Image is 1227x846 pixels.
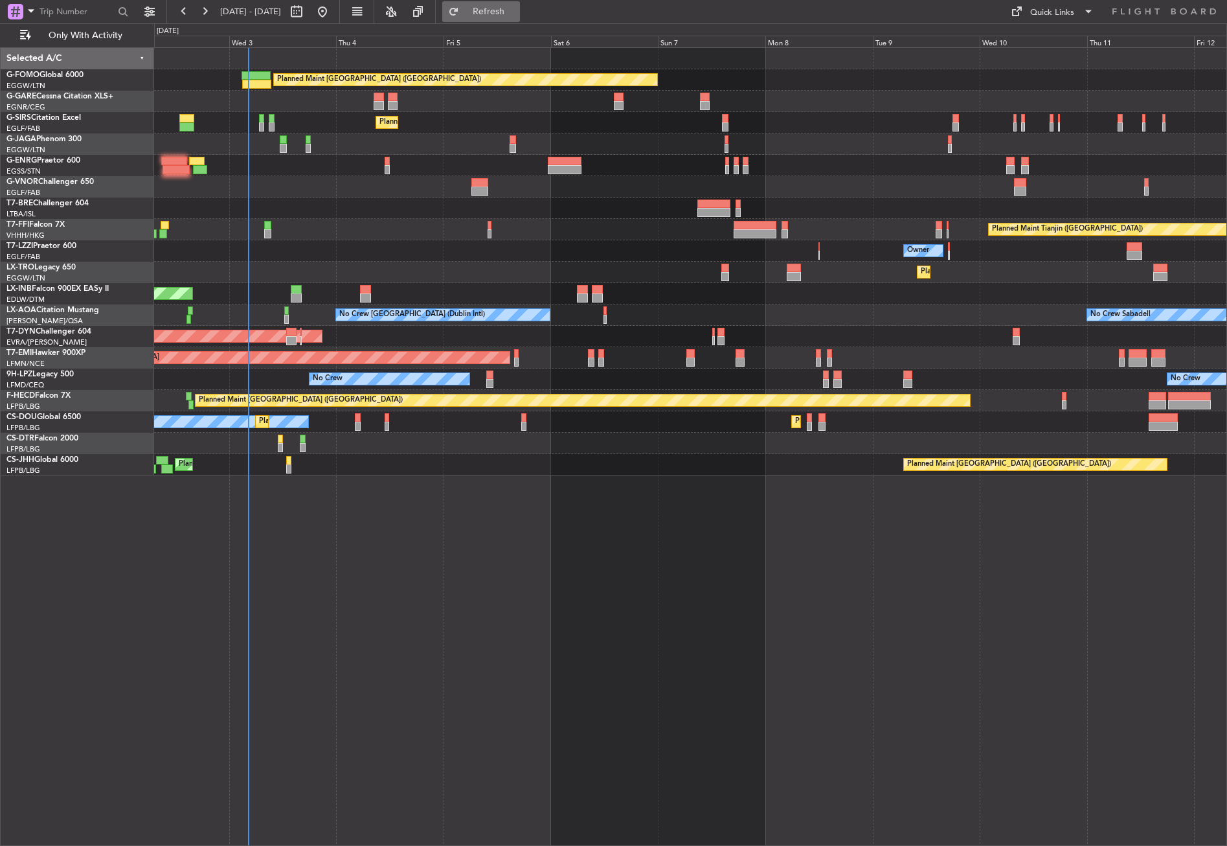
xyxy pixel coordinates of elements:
[6,188,40,198] a: EGLF/FAB
[6,135,36,143] span: G-JAGA
[873,36,980,47] div: Tue 9
[6,413,81,421] a: CS-DOUGlobal 6500
[6,93,113,100] a: G-GARECessna Citation XLS+
[34,31,137,40] span: Only With Activity
[6,124,40,133] a: EGLF/FAB
[6,273,45,283] a: EGGW/LTN
[6,444,40,454] a: LFPB/LBG
[339,305,485,325] div: No Crew [GEOGRAPHIC_DATA] (Dublin Intl)
[6,264,76,271] a: LX-TROLegacy 650
[6,413,37,421] span: CS-DOU
[1004,1,1100,22] button: Quick Links
[921,262,1006,282] div: Planned Maint Dusseldorf
[6,359,45,369] a: LFMN/NCE
[6,231,45,240] a: VHHH/HKG
[6,264,34,271] span: LX-TRO
[765,36,873,47] div: Mon 8
[259,412,463,431] div: Planned Maint [GEOGRAPHIC_DATA] ([GEOGRAPHIC_DATA])
[6,285,32,293] span: LX-INB
[6,200,33,207] span: T7-BRE
[6,337,87,347] a: EVRA/[PERSON_NAME]
[6,306,99,314] a: LX-AOACitation Mustang
[6,402,40,411] a: LFPB/LBG
[6,221,65,229] a: T7-FFIFalcon 7X
[6,209,36,219] a: LTBA/ISL
[462,7,516,16] span: Refresh
[6,157,80,165] a: G-ENRGPraetor 600
[6,93,36,100] span: G-GARE
[6,200,89,207] a: T7-BREChallenger 604
[336,36,444,47] div: Thu 4
[6,328,36,336] span: T7-DYN
[6,380,44,390] a: LFMD/CEQ
[6,114,81,122] a: G-SIRSCitation Excel
[6,349,32,357] span: T7-EMI
[6,178,94,186] a: G-VNORChallenger 650
[1090,305,1151,325] div: No Crew Sabadell
[1087,36,1195,47] div: Thu 11
[6,71,84,79] a: G-FOMOGlobal 6000
[6,102,45,112] a: EGNR/CEG
[6,328,91,336] a: T7-DYNChallenger 604
[907,455,1111,474] div: Planned Maint [GEOGRAPHIC_DATA] ([GEOGRAPHIC_DATA])
[277,70,481,89] div: Planned Maint [GEOGRAPHIC_DATA] ([GEOGRAPHIC_DATA])
[6,252,40,262] a: EGLF/FAB
[6,221,29,229] span: T7-FFI
[157,26,179,37] div: [DATE]
[6,349,85,357] a: T7-EMIHawker 900XP
[6,242,76,250] a: T7-LZZIPraetor 600
[199,391,403,410] div: Planned Maint [GEOGRAPHIC_DATA] ([GEOGRAPHIC_DATA])
[313,369,343,389] div: No Crew
[6,466,40,475] a: LFPB/LBG
[6,456,78,464] a: CS-JHHGlobal 6000
[220,6,281,17] span: [DATE] - [DATE]
[6,166,41,176] a: EGSS/STN
[6,423,40,433] a: LFPB/LBG
[6,371,74,378] a: 9H-LPZLegacy 500
[551,36,659,47] div: Sat 6
[6,435,34,442] span: CS-DTR
[179,455,383,474] div: Planned Maint [GEOGRAPHIC_DATA] ([GEOGRAPHIC_DATA])
[229,36,337,47] div: Wed 3
[6,435,78,442] a: CS-DTRFalcon 2000
[14,25,141,46] button: Only With Activity
[795,412,999,431] div: Planned Maint [GEOGRAPHIC_DATA] ([GEOGRAPHIC_DATA])
[992,220,1143,239] div: Planned Maint Tianjin ([GEOGRAPHIC_DATA])
[1030,6,1074,19] div: Quick Links
[122,36,229,47] div: Tue 2
[6,145,45,155] a: EGGW/LTN
[6,178,38,186] span: G-VNOR
[6,242,33,250] span: T7-LZZI
[907,241,929,260] div: Owner
[6,392,71,400] a: F-HECDFalcon 7X
[6,81,45,91] a: EGGW/LTN
[6,71,39,79] span: G-FOMO
[444,36,551,47] div: Fri 5
[1171,369,1200,389] div: No Crew
[6,392,35,400] span: F-HECD
[6,135,82,143] a: G-JAGAPhenom 300
[980,36,1087,47] div: Wed 10
[39,2,114,21] input: Trip Number
[379,113,583,132] div: Planned Maint [GEOGRAPHIC_DATA] ([GEOGRAPHIC_DATA])
[6,114,31,122] span: G-SIRS
[6,371,32,378] span: 9H-LPZ
[6,456,34,464] span: CS-JHH
[6,295,45,304] a: EDLW/DTM
[6,316,83,326] a: [PERSON_NAME]/QSA
[6,306,36,314] span: LX-AOA
[6,157,37,165] span: G-ENRG
[442,1,520,22] button: Refresh
[6,285,109,293] a: LX-INBFalcon 900EX EASy II
[658,36,765,47] div: Sun 7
